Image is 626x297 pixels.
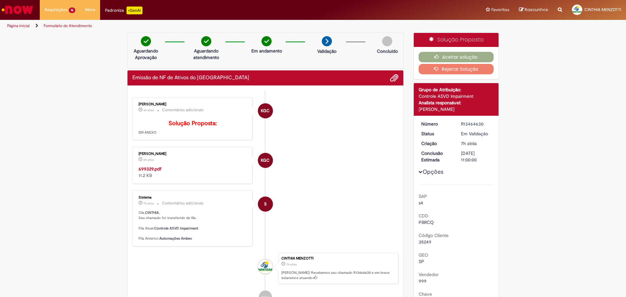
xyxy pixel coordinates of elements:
[143,201,154,205] time: 30/08/2025 08:56:19
[143,201,154,205] span: 7h atrás
[419,93,494,99] div: Controle ASVD Impairment
[132,253,398,284] li: CINTHIA MENZOTTI
[461,141,477,146] span: 7h atrás
[419,213,428,219] b: CDD
[162,200,204,206] small: Comentários adicionais
[258,153,273,168] div: Karla Gonçalves Costa
[419,86,494,93] div: Grupo de Atribuição:
[261,153,270,168] span: KGC
[258,103,273,118] div: Karla Gonçalves Costa
[461,140,491,147] div: 30/08/2025 08:56:16
[261,103,270,119] span: KGC
[159,236,192,241] b: Automações Ambev
[461,141,477,146] time: 30/08/2025 08:56:16
[139,210,247,241] p: Olá, , Seu chamado foi transferido de fila. Fila Atual: Fila Anterior:
[251,48,282,54] p: Em andamento
[416,150,456,163] dt: Conclusão Estimada
[416,121,456,127] dt: Número
[69,7,75,13] span: 16
[45,7,67,13] span: Requisições
[85,7,95,13] span: More
[132,75,249,81] h2: Emissão de NF de Ativos do ASVD Histórico de tíquete
[143,158,154,162] time: 30/08/2025 09:51:39
[145,210,159,215] b: CINTHIA
[377,48,398,54] p: Concluído
[419,272,439,277] b: Vendedor
[419,64,494,74] button: Rejeitar Solução
[461,121,491,127] div: R13464630
[143,158,154,162] span: 6h atrás
[416,130,456,137] dt: Status
[519,7,548,13] a: Rascunhos
[414,33,499,47] div: Solução Proposta
[258,197,273,212] div: System
[139,152,247,156] div: [PERSON_NAME]
[419,259,424,264] span: SP
[139,102,247,106] div: [PERSON_NAME]
[139,166,161,172] a: 699329.pdf
[491,7,509,13] span: Favoritos
[143,108,154,112] time: 30/08/2025 09:51:45
[317,48,336,54] p: Validação
[141,36,151,46] img: check-circle-green.png
[162,107,204,113] small: Comentários adicionais
[127,7,142,14] p: +GenAi
[139,196,247,200] div: Sistema
[154,226,198,231] b: Controle ASVD Impairment
[419,106,494,112] div: [PERSON_NAME]
[419,99,494,106] div: Analista responsável:
[5,20,412,32] ul: Trilhas de página
[44,23,92,28] a: Formulário de Atendimento
[286,262,297,266] time: 30/08/2025 08:56:16
[281,257,395,260] div: CINTHIA MENZOTTI
[7,23,30,28] a: Página inicial
[139,166,247,179] div: 11.2 KB
[139,120,247,135] p: EM ANEXO
[1,3,34,16] img: ServiceNow
[190,48,222,61] p: Aguardando atendimento
[461,130,491,137] div: Em Validação
[419,291,432,297] b: Chave
[169,120,217,127] b: Solução Proposta:
[201,36,211,46] img: check-circle-green.png
[143,108,154,112] span: 6h atrás
[416,140,456,147] dt: Criação
[419,239,431,245] span: 35249
[419,200,423,206] span: s4
[419,278,426,284] span: 999
[525,7,548,13] span: Rascunhos
[286,262,297,266] span: 7h atrás
[281,270,395,280] p: [PERSON_NAME]! Recebemos seu chamado R13464630 e em breve estaremos atuando.
[105,7,142,14] div: Padroniza
[419,219,434,225] span: PBRCQ
[264,196,267,212] span: S
[261,36,272,46] img: check-circle-green.png
[258,259,273,274] div: CINTHIA MENZOTTI
[584,7,621,12] span: CINTHIA MENZOTTI
[130,48,162,61] p: Aguardando Aprovação
[419,52,494,62] button: Aceitar solução
[382,36,392,46] img: img-circle-grey.png
[322,36,332,46] img: arrow-next.png
[419,252,428,258] b: GEO
[461,150,491,163] div: [DATE] 11:00:00
[419,193,427,199] b: SAP
[419,232,449,238] b: Código Cliente
[390,74,398,82] button: Adicionar anexos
